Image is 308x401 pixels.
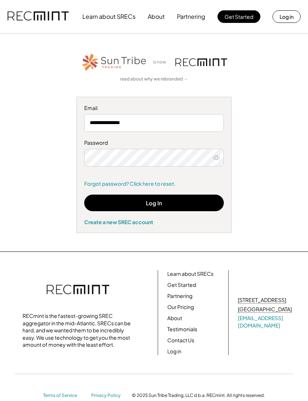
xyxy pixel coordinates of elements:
img: recmint-logotype%403x.png [47,277,109,303]
a: Terms of Service [43,393,84,399]
a: Learn about SRECs [167,270,213,278]
div: Password [84,139,224,147]
div: © 2025 Sun Tribe Trading, LLC d.b.a. RECmint. All rights reserved. [132,393,265,398]
a: read about why we rebranded → [120,76,188,82]
a: Get Started [167,281,196,289]
a: About [167,315,182,322]
button: Log In [84,195,224,211]
img: recmint-logotype%403x.png [7,4,69,29]
a: [EMAIL_ADDRESS][DOMAIN_NAME] [238,315,293,329]
img: STT_Horizontal_Logo%2B-%2BColor.png [81,52,147,72]
a: Partnering [167,292,192,300]
a: Contact Us [167,337,194,344]
a: Privacy Policy [91,393,124,399]
button: About [148,9,165,24]
button: Get Started [218,10,260,23]
div: RECmint is the fastest-growing SREC aggregator in the mid-Atlantic. SRECs can be hard, and we wan... [23,312,133,349]
div: Email [84,104,224,112]
button: Partnering [177,9,205,24]
div: Create a new SREC account [84,219,224,225]
a: Testimonials [167,326,197,333]
a: Our Pricing [167,304,194,311]
a: Log in [167,348,181,355]
img: recmint-logotype%403x.png [175,58,227,66]
button: Log in [273,10,301,23]
button: Learn about SRECs [82,9,136,24]
a: Forgot password? Click here to reset. [84,180,224,188]
div: is now [151,59,172,65]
